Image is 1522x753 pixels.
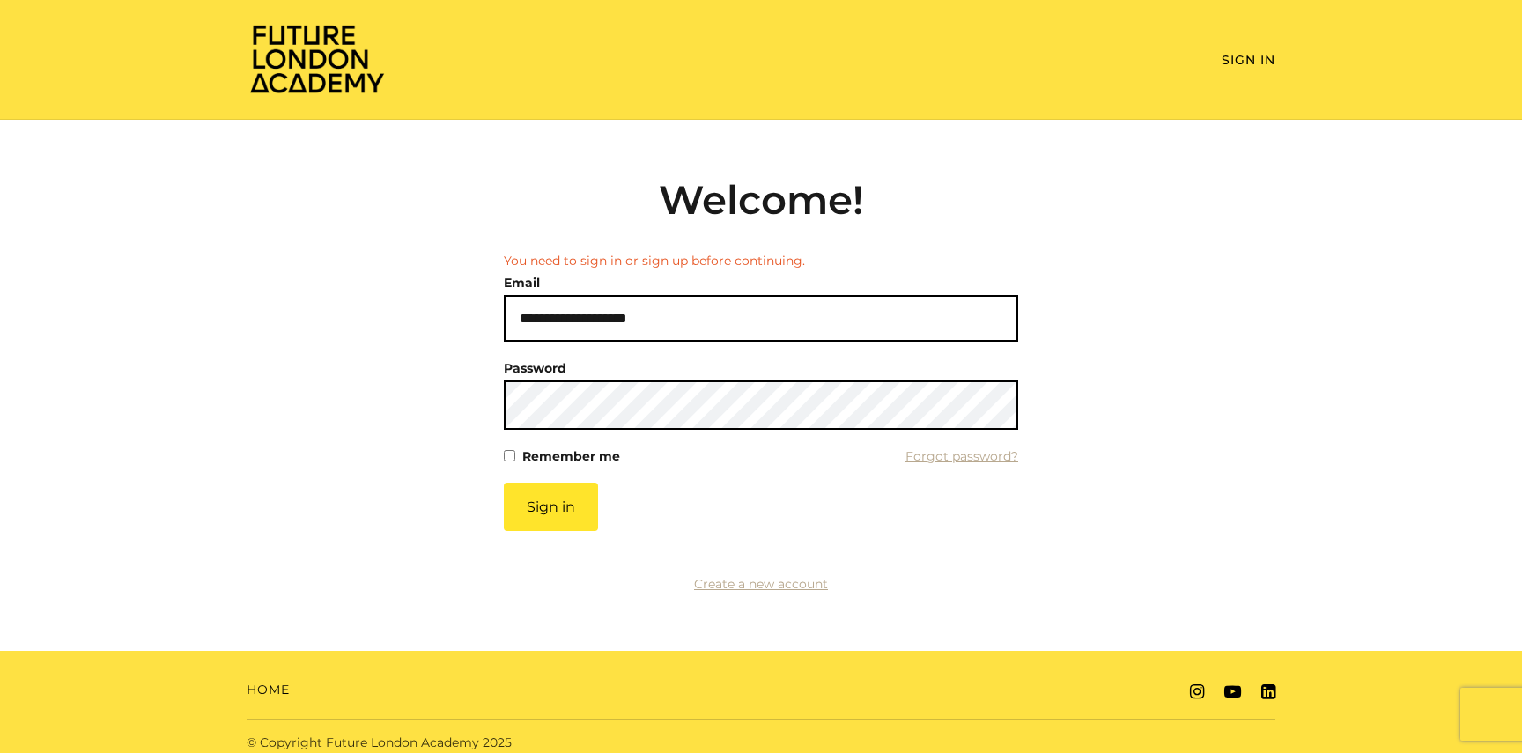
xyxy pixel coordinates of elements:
[694,576,828,592] a: Create a new account
[233,734,761,752] div: © Copyright Future London Academy 2025
[905,444,1018,469] a: Forgot password?
[504,270,540,295] label: Email
[504,252,1018,270] li: You need to sign in or sign up before continuing.
[247,681,290,699] a: Home
[504,176,1018,224] h2: Welcome!
[522,444,620,469] label: Remember me
[247,23,388,94] img: Home Page
[1222,52,1275,68] a: Sign In
[504,356,566,380] label: Password
[504,483,598,531] button: Sign in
